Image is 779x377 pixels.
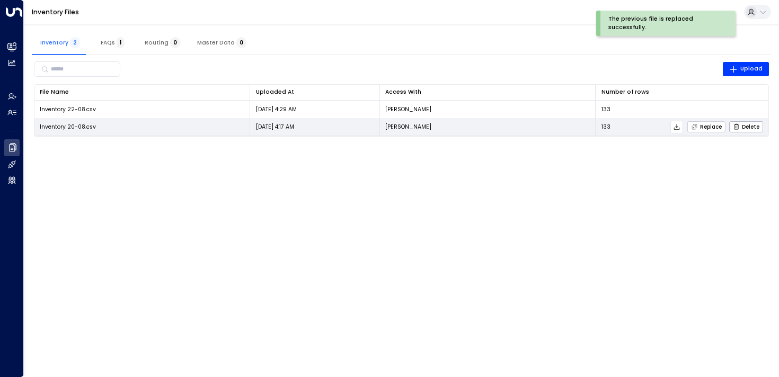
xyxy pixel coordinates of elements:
span: Master Data [197,39,246,46]
p: [PERSON_NAME] [385,105,431,113]
div: The previous file is replaced successfully. [608,15,720,32]
div: Number of rows [601,87,763,97]
span: Inventory 20-08.csv [40,123,96,131]
div: Access With [385,87,590,97]
span: Inventory 22-08.csv [40,105,96,113]
button: Upload [723,62,769,77]
p: [DATE] 4:29 AM [256,105,297,113]
span: 1 [117,37,125,48]
p: [DATE] 4:17 AM [256,123,294,131]
div: Number of rows [601,87,649,97]
div: File Name [40,87,244,97]
a: Inventory Files [32,7,79,16]
div: Uploaded At [256,87,374,97]
span: FAQs [101,39,125,46]
span: 0 [236,37,246,48]
span: Replace [691,123,722,130]
span: 2 [70,37,80,48]
div: File Name [40,87,69,97]
span: Inventory [40,39,80,46]
span: Upload [729,64,763,74]
span: 133 [601,105,610,113]
span: Delete [733,123,759,130]
span: 0 [170,37,180,48]
p: [PERSON_NAME] [385,123,431,131]
button: Delete [729,121,763,132]
div: Uploaded At [256,87,294,97]
span: 133 [601,123,610,131]
button: Replace [687,121,725,132]
span: Routing [145,39,180,46]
